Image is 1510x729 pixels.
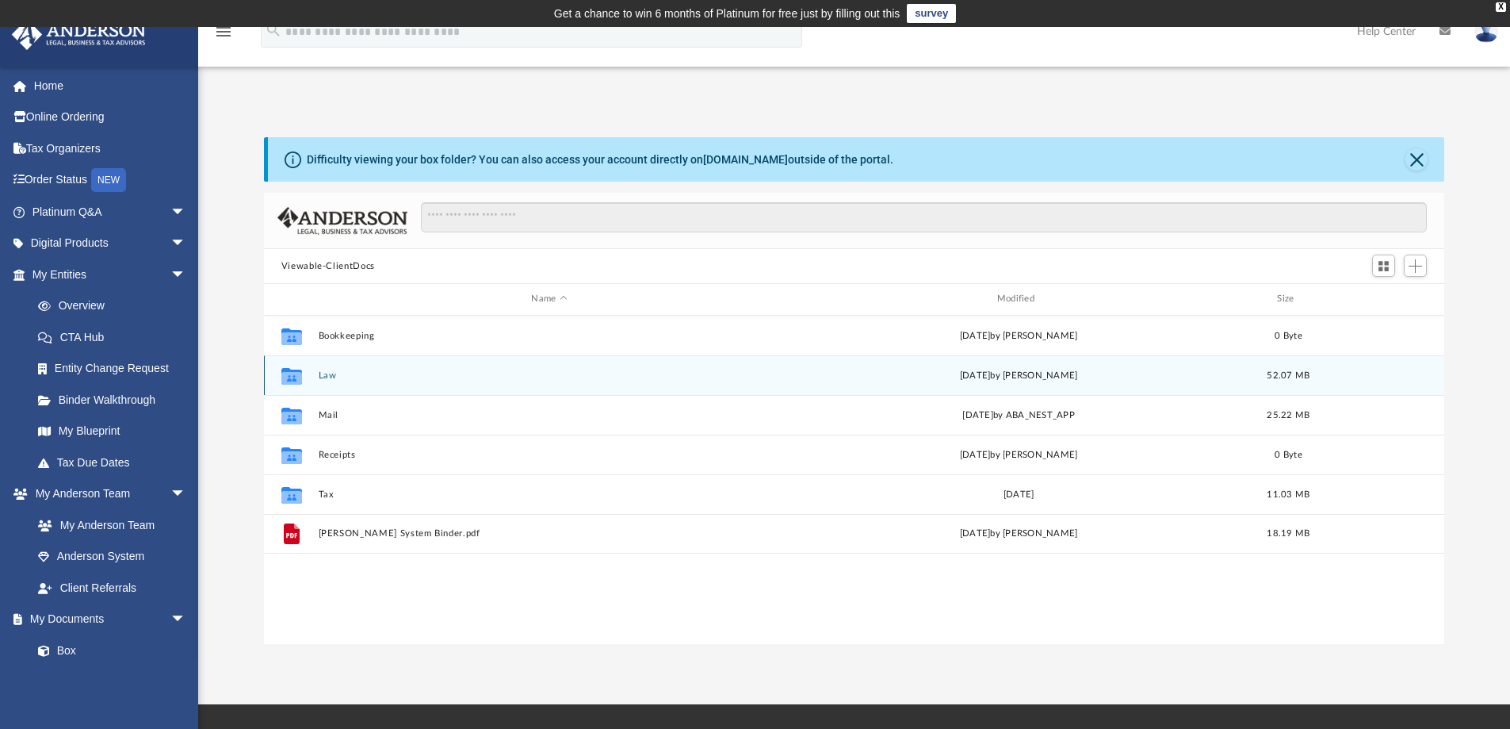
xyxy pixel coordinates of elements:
[1405,148,1428,171] button: Close
[703,153,788,166] a: [DOMAIN_NAME]
[421,202,1427,232] input: Search files and folders
[787,328,1249,343] div: [DATE] by [PERSON_NAME]
[307,152,893,168] div: Difficulty viewing your box folder? You can also access your account directly on outside of the p...
[787,292,1250,306] div: Modified
[281,259,375,274] button: Viewable-ClientDocs
[11,164,210,197] a: Order StatusNEW
[11,478,202,510] a: My Anderson Teamarrow_drop_down
[787,487,1249,501] div: [DATE]
[787,368,1249,382] div: [DATE] by [PERSON_NAME]
[11,132,210,164] a: Tax Organizers
[1267,410,1309,419] span: 25.22 MB
[22,290,210,322] a: Overview
[1327,292,1438,306] div: id
[214,22,233,41] i: menu
[22,666,202,698] a: Meeting Minutes
[170,196,202,228] span: arrow_drop_down
[318,450,780,460] button: Receipts
[271,292,311,306] div: id
[11,102,210,133] a: Online Ordering
[1474,20,1498,43] img: User Pic
[1496,2,1506,12] div: close
[317,292,780,306] div: Name
[787,408,1249,422] div: [DATE] by ABA_NEST_APP
[214,30,233,41] a: menu
[11,604,202,635] a: My Documentsarrow_drop_down
[318,528,780,539] button: [PERSON_NAME] System Binder.pdf
[22,541,202,573] a: Anderson System
[22,321,210,353] a: CTA Hub
[554,4,900,23] div: Get a chance to win 6 months of Platinum for free just by filling out this
[787,527,1249,541] div: [DATE] by [PERSON_NAME]
[22,384,210,416] a: Binder Walkthrough
[22,416,202,447] a: My Blueprint
[22,353,210,385] a: Entity Change Request
[11,70,210,102] a: Home
[1275,450,1302,459] span: 0 Byte
[1267,529,1309,538] span: 18.19 MB
[318,331,780,341] button: Bookkeeping
[22,509,194,541] a: My Anderson Team
[1404,255,1428,277] button: Add
[22,635,194,666] a: Box
[1256,292,1320,306] div: Size
[264,316,1445,644] div: grid
[1267,489,1309,498] span: 11.03 MB
[1275,331,1302,340] span: 0 Byte
[170,259,202,291] span: arrow_drop_down
[22,572,202,604] a: Client Referrals
[1372,255,1396,277] button: Switch to Grid View
[22,447,210,478] a: Tax Due Dates
[11,259,210,290] a: My Entitiesarrow_drop_down
[907,4,956,23] a: survey
[7,19,151,50] img: Anderson Advisors Platinum Portal
[1267,370,1309,379] span: 52.07 MB
[787,447,1249,462] div: [DATE] by [PERSON_NAME]
[11,228,210,259] a: Digital Productsarrow_drop_down
[318,370,780,381] button: Law
[170,478,202,511] span: arrow_drop_down
[11,196,210,228] a: Platinum Q&Aarrow_drop_down
[91,168,126,192] div: NEW
[318,410,780,420] button: Mail
[170,228,202,260] span: arrow_drop_down
[265,21,282,39] i: search
[318,489,780,500] button: Tax
[170,604,202,636] span: arrow_drop_down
